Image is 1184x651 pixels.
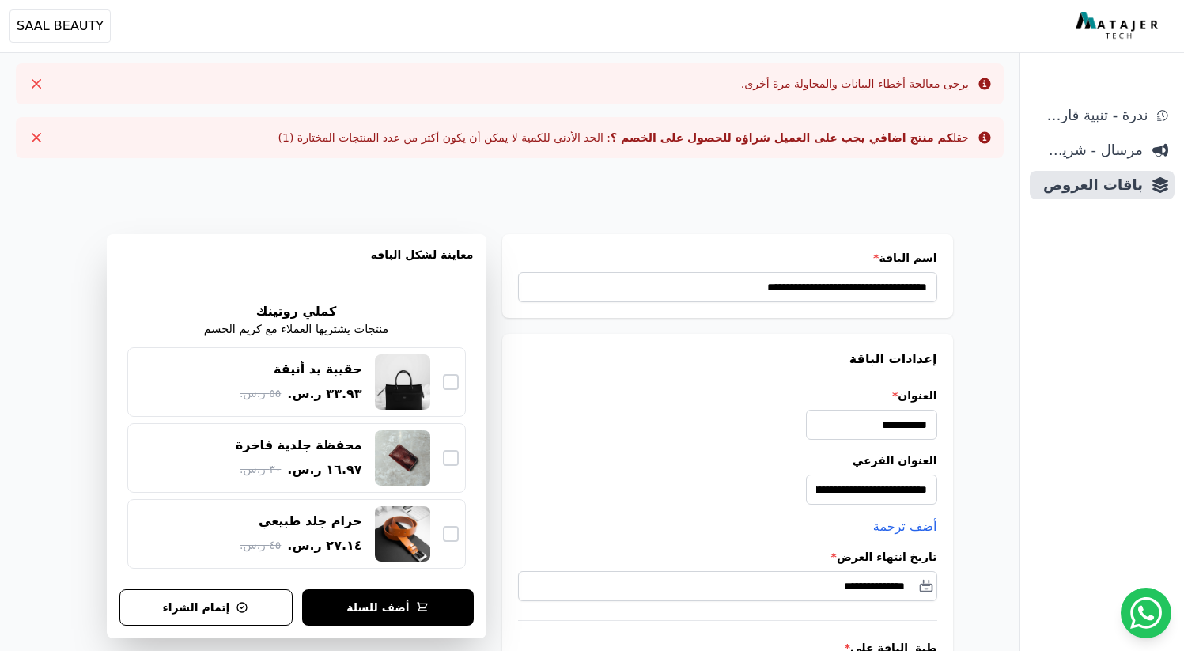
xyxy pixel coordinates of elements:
[375,354,430,410] img: حقيبة يد أنيقة
[274,361,361,378] div: حقيبة يد أنيقة
[119,247,474,282] h3: معاينة لشكل الباقه
[375,430,430,486] img: محفظة جلدية فاخرة
[518,452,937,468] label: العنوان الفرعي
[611,131,953,144] strong: كم منتج اضافي يجب على العميل شراؤه للحصول على الخصم ؟
[240,537,281,554] span: ٤٥ ر.س.
[236,437,362,454] div: محفظة جلدية فاخرة
[240,385,281,402] span: ٥٥ ر.س.
[204,321,388,339] p: منتجات يشتريها العملاء مع كريم الجسم
[302,589,474,626] button: أضف للسلة
[741,76,969,92] div: يرجى معالجة أخطاء البيانات والمحاولة مرة أخرى.
[278,130,969,146] div: حقل : الحد الأدنى للكمية لا يمكن أن يكون أكثر من عدد المنتجات المختارة (1)
[375,506,430,562] img: حزام جلد طبيعي
[24,125,49,150] button: Close
[287,536,361,555] span: ٢٧.١٤ ر.س.
[518,549,937,565] label: تاريخ انتهاء العرض
[287,384,361,403] span: ٣٣.٩٣ ر.س.
[1036,139,1143,161] span: مرسال - شريط دعاية
[873,517,937,536] button: أضف ترجمة
[17,17,104,36] span: SAAL BEAUTY
[1036,104,1148,127] span: ندرة - تنبية قارب علي النفاذ
[518,350,937,369] h3: إعدادات الباقة
[259,513,362,530] div: حزام جلد طبيعي
[873,519,937,534] span: أضف ترجمة
[24,71,49,97] button: Close
[240,461,281,478] span: ٣٠ ر.س.
[256,302,336,321] h2: كملي روتينك
[9,9,111,43] button: SAAL BEAUTY
[518,250,937,266] label: اسم الباقة
[119,589,293,626] button: إتمام الشراء
[518,388,937,403] label: العنوان
[1036,174,1143,196] span: باقات العروض
[287,460,361,479] span: ١٦.٩٧ ر.س.
[1076,12,1162,40] img: MatajerTech Logo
